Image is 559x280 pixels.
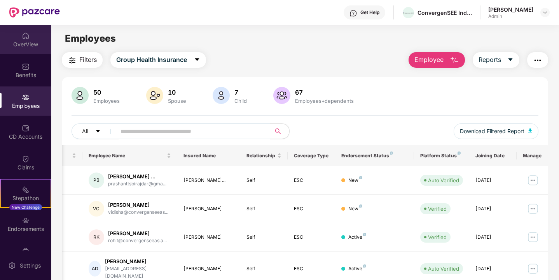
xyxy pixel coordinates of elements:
[363,233,366,236] img: svg+xml;base64,PHN2ZyB4bWxucz0iaHR0cDovL3d3dy53My5vcmcvMjAwMC9zdmciIHdpZHRoPSI4IiBoZWlnaHQ9IjgiIH...
[22,32,30,40] img: svg+xml;base64,PHN2ZyBpZD0iSG9tZSIgeG1sbnM9Imh0dHA6Ly93d3cudzMub3JnLzIwMDAvc3ZnIiB3aWR0aD0iMjAiIG...
[409,52,465,68] button: Employee
[233,88,248,96] div: 7
[79,55,97,65] span: Filters
[348,177,362,184] div: New
[288,145,335,166] th: Coverage Type
[108,209,168,216] div: vidisha@convergenseeas...
[363,264,366,268] img: svg+xml;base64,PHN2ZyB4bWxucz0iaHR0cDovL3d3dy53My5vcmcvMjAwMC9zdmciIHdpZHRoPSI4IiBoZWlnaHQ9IjgiIH...
[418,9,472,16] div: ConvergenSEE India Martech Private Limited
[183,177,234,184] div: [PERSON_NAME]...
[450,56,459,65] img: svg+xml;base64,PHN2ZyB4bWxucz0iaHR0cDovL3d3dy53My5vcmcvMjAwMC9zdmciIHhtbG5zOnhsaW5rPSJodHRwOi8vd3...
[527,262,539,275] img: manageButton
[82,127,88,136] span: All
[105,265,171,280] div: [EMAIL_ADDRESS][DOMAIN_NAME]
[390,151,393,155] img: svg+xml;base64,PHN2ZyB4bWxucz0iaHR0cDovL3d3dy53My5vcmcvMjAwMC9zdmciIHdpZHRoPSI4IiBoZWlnaHQ9IjgiIH...
[108,173,166,180] div: [PERSON_NAME] ...
[528,129,532,133] img: svg+xml;base64,PHN2ZyB4bWxucz0iaHR0cDovL3d3dy53My5vcmcvMjAwMC9zdmciIHhtbG5zOnhsaW5rPSJodHRwOi8vd3...
[89,229,104,245] div: RK
[293,98,355,104] div: Employees+dependents
[68,56,77,65] img: svg+xml;base64,PHN2ZyB4bWxucz0iaHR0cDovL3d3dy53My5vcmcvMjAwMC9zdmciIHdpZHRoPSIyNCIgaGVpZ2h0PSIyNC...
[9,204,42,210] div: New Challenge
[360,9,379,16] div: Get Help
[108,180,166,188] div: prashanttsbirajdar@gma...
[95,129,101,135] span: caret-down
[294,265,329,273] div: ESC
[166,98,188,104] div: Spouse
[72,123,119,139] button: Allcaret-down
[294,234,329,241] div: ESC
[475,265,510,273] div: [DATE]
[8,262,16,269] img: svg+xml;base64,PHN2ZyBpZD0iU2V0dGluZy0yMHgyMCIgeG1sbnM9Imh0dHA6Ly93d3cudzMub3JnLzIwMDAvc3ZnIiB3aW...
[116,55,187,65] span: Group Health Insurance
[348,234,366,241] div: Active
[51,205,76,213] div: 134
[359,176,362,179] img: svg+xml;base64,PHN2ZyB4bWxucz0iaHR0cDovL3d3dy53My5vcmcvMjAwMC9zdmciIHdpZHRoPSI4IiBoZWlnaHQ9IjgiIH...
[527,174,539,187] img: manageButton
[349,9,357,17] img: svg+xml;base64,PHN2ZyBpZD0iSGVscC0zMngzMiIgeG1sbnM9Imh0dHA6Ly93d3cudzMub3JnLzIwMDAvc3ZnIiB3aWR0aD...
[533,56,542,65] img: svg+xml;base64,PHN2ZyB4bWxucz0iaHR0cDovL3d3dy53My5vcmcvMjAwMC9zdmciIHdpZHRoPSIyNCIgaGVpZ2h0PSIyNC...
[1,194,51,202] div: Stepathon
[108,230,167,237] div: [PERSON_NAME]
[92,88,121,96] div: 50
[475,234,510,241] div: [DATE]
[22,63,30,70] img: svg+xml;base64,PHN2ZyBpZD0iQmVuZWZpdHMiIHhtbG5zPSJodHRwOi8vd3d3LnczLm9yZy8yMDAwL3N2ZyIgd2lkdGg9Ij...
[414,55,444,65] span: Employee
[246,205,281,213] div: Self
[273,87,290,104] img: svg+xml;base64,PHN2ZyB4bWxucz0iaHR0cDovL3d3dy53My5vcmcvMjAwMC9zdmciIHhtbG5zOnhsaW5rPSJodHRwOi8vd3...
[89,153,165,159] span: Employee Name
[22,217,30,224] img: svg+xml;base64,PHN2ZyBpZD0iRW5kb3JzZW1lbnRzIiB4bWxucz0iaHR0cDovL3d3dy53My5vcmcvMjAwMC9zdmciIHdpZH...
[507,56,514,63] span: caret-down
[233,98,248,104] div: Child
[108,237,167,245] div: rohit@convergenseeasia...
[82,145,177,166] th: Employee Name
[89,201,104,217] div: VC
[246,234,281,241] div: Self
[454,123,538,139] button: Download Filtered Report
[469,145,517,166] th: Joining Date
[22,124,30,132] img: svg+xml;base64,PHN2ZyBpZD0iQ0RfQWNjb3VudHMiIGRhdGEtbmFtZT0iQ0QgQWNjb3VudHMiIHhtbG5zPSJodHRwOi8vd3...
[183,205,234,213] div: [PERSON_NAME]
[22,155,30,163] img: svg+xml;base64,PHN2ZyBpZD0iQ2xhaW0iIHhtbG5zPSJodHRwOi8vd3d3LnczLm9yZy8yMDAwL3N2ZyIgd2lkdGg9IjIwIi...
[270,128,285,134] span: search
[183,265,234,273] div: [PERSON_NAME]
[348,265,366,273] div: Active
[246,265,281,273] div: Self
[428,233,447,241] div: Verified
[240,145,288,166] th: Relationship
[89,173,104,188] div: PB
[108,201,168,209] div: [PERSON_NAME]
[183,234,234,241] div: [PERSON_NAME]
[359,204,362,208] img: svg+xml;base64,PHN2ZyB4bWxucz0iaHR0cDovL3d3dy53My5vcmcvMjAwMC9zdmciIHdpZHRoPSI4IiBoZWlnaHQ9IjgiIH...
[488,6,533,13] div: [PERSON_NAME]
[479,55,501,65] span: Reports
[17,262,43,269] div: Settings
[475,177,510,184] div: [DATE]
[488,13,533,19] div: Admin
[177,145,241,166] th: Insured Name
[92,98,121,104] div: Employees
[110,52,206,68] button: Group Health Insurancecaret-down
[89,261,101,276] div: AD
[270,123,290,139] button: search
[294,177,329,184] div: ESC
[246,153,276,159] span: Relationship
[22,186,30,194] img: svg+xml;base64,PHN2ZyB4bWxucz0iaHR0cDovL3d3dy53My5vcmcvMjAwMC9zdmciIHdpZHRoPSIyMSIgaGVpZ2h0PSIyMC...
[473,52,519,68] button: Reportscaret-down
[428,176,459,184] div: Auto Verified
[51,177,76,184] div: 135
[517,145,548,166] th: Manage
[460,127,524,136] span: Download Filtered Report
[475,205,510,213] div: [DATE]
[527,203,539,215] img: manageButton
[51,265,76,273] div: 132
[65,33,116,44] span: Employees
[341,153,408,159] div: Endorsement Status
[213,87,230,104] img: svg+xml;base64,PHN2ZyB4bWxucz0iaHR0cDovL3d3dy53My5vcmcvMjAwMC9zdmciIHhtbG5zOnhsaW5rPSJodHRwOi8vd3...
[348,205,362,213] div: New
[51,234,76,241] div: 133
[166,88,188,96] div: 10
[22,247,30,255] img: svg+xml;base64,PHN2ZyBpZD0iTXlfT3JkZXJzIiBkYXRhLW5hbWU9Ik15IE9yZGVycyIgeG1sbnM9Imh0dHA6Ly93d3cudz...
[294,205,329,213] div: ESC
[9,7,60,18] img: New Pazcare Logo
[22,93,30,101] img: svg+xml;base64,PHN2ZyBpZD0iRW1wbG95ZWVzIiB4bWxucz0iaHR0cDovL3d3dy53My5vcmcvMjAwMC9zdmciIHdpZHRoPS...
